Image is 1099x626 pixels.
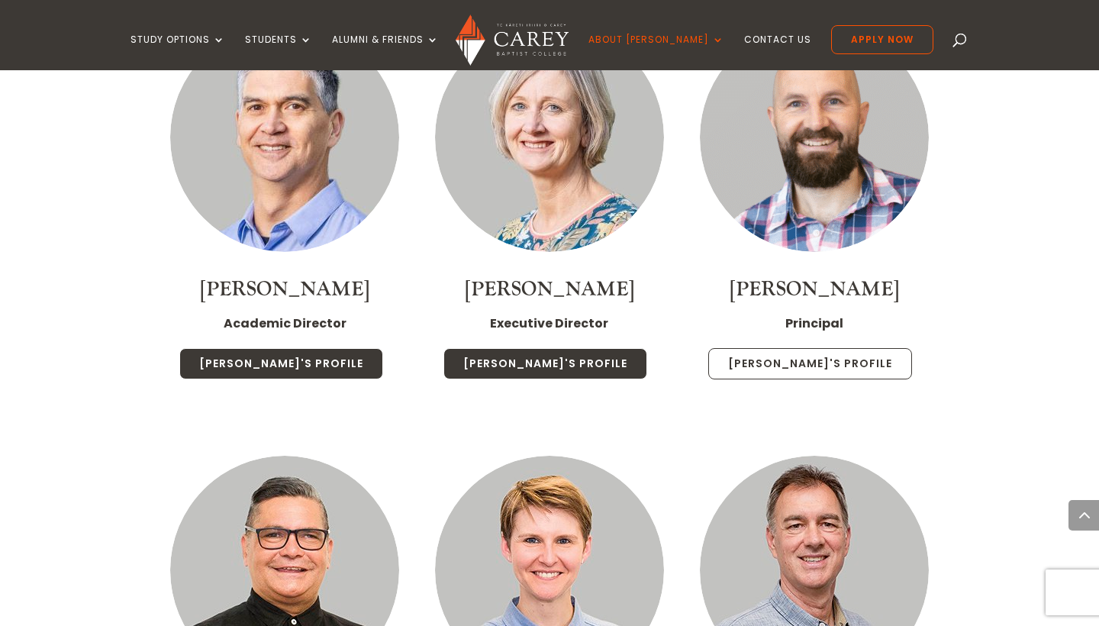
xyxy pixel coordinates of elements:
strong: Executive Director [490,315,608,332]
a: [PERSON_NAME]'s Profile [179,348,383,380]
a: Contact Us [744,34,811,70]
a: [PERSON_NAME] [730,276,899,302]
strong: Principal [785,315,843,332]
a: Alumni & Friends [332,34,439,70]
a: [PERSON_NAME]'s Profile [443,348,647,380]
img: Rob Ayres_300x300 [170,23,399,252]
a: Apply Now [831,25,933,54]
a: [PERSON_NAME] [200,276,369,302]
strong: Academic Director [224,315,346,332]
a: About [PERSON_NAME] [588,34,724,70]
a: Study Options [131,34,225,70]
a: [PERSON_NAME] [465,276,634,302]
img: Carey Baptist College [456,15,568,66]
a: [PERSON_NAME]'s Profile [708,348,912,380]
img: Staff Thumbnail - Chris Berry [435,23,664,252]
a: Students [245,34,312,70]
img: Paul Jones (300 x 300px) [700,23,929,252]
